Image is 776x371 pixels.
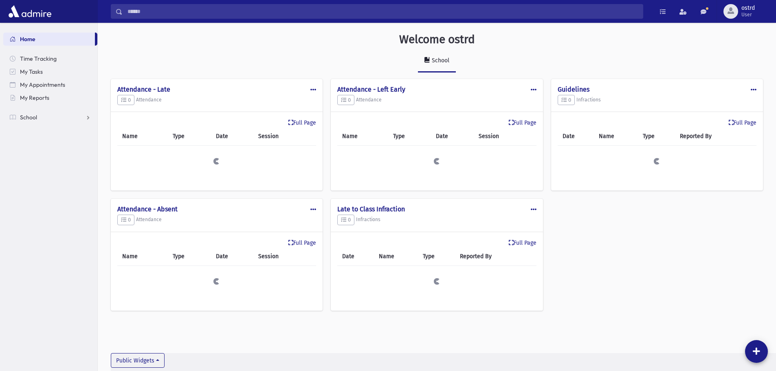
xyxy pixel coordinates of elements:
[20,94,49,101] span: My Reports
[337,86,536,93] h4: Attendance - Left Early
[3,111,97,124] a: School
[509,119,536,127] a: Full Page
[117,127,168,146] th: Name
[253,247,316,266] th: Session
[594,127,638,146] th: Name
[121,97,131,103] span: 0
[341,217,351,223] span: 0
[117,205,316,213] h4: Attendance - Absent
[558,127,594,146] th: Date
[117,247,168,266] th: Name
[7,3,53,20] img: AdmirePro
[3,52,97,65] a: Time Tracking
[388,127,431,146] th: Type
[561,97,571,103] span: 0
[337,95,536,105] h5: Attendance
[123,4,643,19] input: Search
[675,127,756,146] th: Reported By
[3,91,97,104] a: My Reports
[729,119,756,127] a: Full Page
[374,247,418,266] th: Name
[168,247,211,266] th: Type
[20,68,43,75] span: My Tasks
[288,239,316,247] a: Full Page
[558,95,756,105] h5: Infractions
[337,205,536,213] h4: Late to Class Infraction
[117,215,316,225] h5: Attendance
[341,97,351,103] span: 0
[121,217,131,223] span: 0
[20,114,37,121] span: School
[117,95,134,105] button: 0
[117,215,134,225] button: 0
[558,95,575,105] button: 0
[3,65,97,78] a: My Tasks
[430,57,449,64] div: School
[418,247,455,266] th: Type
[117,95,316,105] h5: Attendance
[211,247,253,266] th: Date
[3,78,97,91] a: My Appointments
[117,86,316,93] h4: Attendance - Late
[111,353,165,368] button: Public Widgets
[20,35,35,43] span: Home
[638,127,675,146] th: Type
[337,247,374,266] th: Date
[474,127,536,146] th: Session
[337,215,536,225] h5: Infractions
[741,5,755,11] span: ostrd
[741,11,755,18] span: User
[455,247,536,266] th: Reported By
[337,127,388,146] th: Name
[211,127,253,146] th: Date
[168,127,211,146] th: Type
[20,55,57,62] span: Time Tracking
[337,215,354,225] button: 0
[431,127,473,146] th: Date
[337,95,354,105] button: 0
[509,239,536,247] a: Full Page
[3,33,95,46] a: Home
[20,81,65,88] span: My Appointments
[399,33,475,46] h3: Welcome ostrd
[288,119,316,127] a: Full Page
[253,127,316,146] th: Session
[418,50,456,72] a: School
[558,86,756,93] h4: Guidelines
